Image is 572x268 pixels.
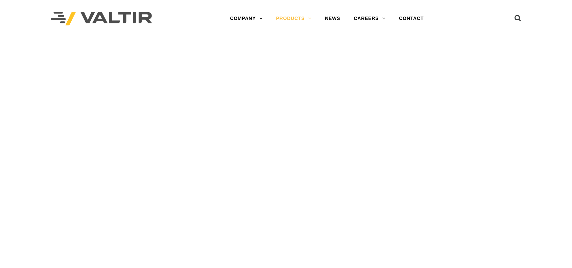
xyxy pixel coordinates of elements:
[347,12,392,25] a: CAREERS
[318,12,347,25] a: NEWS
[269,12,318,25] a: PRODUCTS
[223,12,269,25] a: COMPANY
[392,12,430,25] a: CONTACT
[51,12,152,26] img: Valtir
